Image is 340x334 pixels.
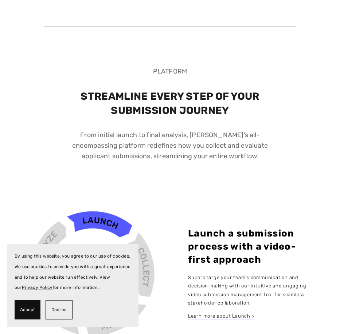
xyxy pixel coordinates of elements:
[22,285,53,290] a: Privacy Policy
[15,251,131,293] p: By using this website, you agree to our use of cookies. We use cookies to provide you with a grea...
[188,313,254,319] a: Learn more about Launch >
[304,299,340,334] iframe: Chat Widget
[188,273,308,307] p: Supercharge your team's communication and decision-making with our intuitive and engaging video s...
[81,90,261,116] strong: STREAMLINE EVERY STEP OF YOUR SUBMISSION JOURNEY
[7,244,138,327] section: Cookie banner
[46,300,73,319] button: Decline
[188,228,297,265] strong: Launch a submission process with a video-first approach
[20,305,35,315] span: Accept
[70,66,270,77] p: PLATFORM
[15,300,40,319] button: Accept
[70,130,270,161] p: From initial launch to final analysis, [PERSON_NAME]’s all-encompassing platform redefines how yo...
[51,305,67,315] span: Decline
